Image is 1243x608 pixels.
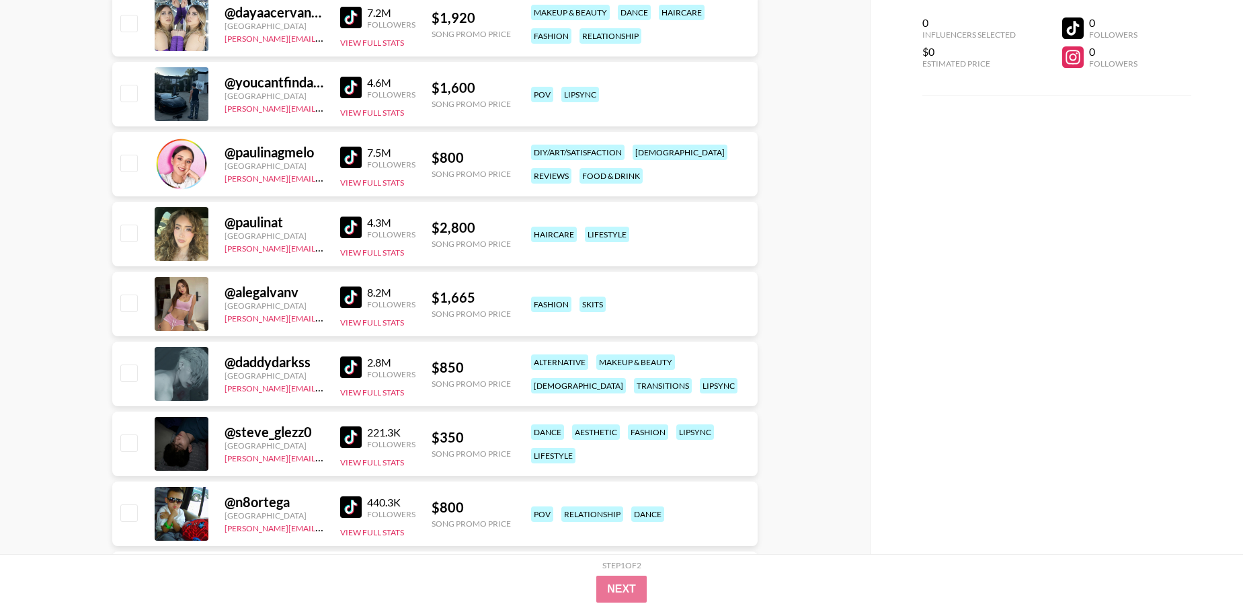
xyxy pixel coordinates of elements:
div: lipsync [561,87,599,102]
div: [GEOGRAPHIC_DATA] [225,371,324,381]
div: Followers [1089,30,1137,40]
div: [GEOGRAPHIC_DATA] [225,231,324,241]
div: Followers [367,89,415,100]
div: Influencers Selected [922,30,1016,40]
div: reviews [531,168,571,184]
div: Song Promo Price [432,239,511,249]
img: TikTok [340,7,362,28]
div: $0 [922,45,1016,59]
div: @ paulinat [225,214,324,231]
div: $ 800 [432,499,511,516]
img: TikTok [340,217,362,238]
div: [GEOGRAPHIC_DATA] [225,441,324,451]
div: $ 1,920 [432,9,511,26]
div: $ 850 [432,359,511,376]
div: Followers [367,20,415,30]
a: [PERSON_NAME][EMAIL_ADDRESS][DOMAIN_NAME] [225,171,424,184]
div: food & drink [579,168,643,184]
div: @ paulinagmelo [225,144,324,161]
div: Song Promo Price [432,169,511,179]
div: lifestyle [585,227,629,242]
div: Song Promo Price [432,379,511,389]
div: $ 350 [432,429,511,446]
div: 7.5M [367,146,415,159]
div: makeup & beauty [531,5,610,20]
div: [GEOGRAPHIC_DATA] [225,161,324,171]
div: pov [531,506,553,522]
div: Song Promo Price [432,99,511,109]
div: $ 2,800 [432,219,511,236]
div: lifestyle [531,448,575,463]
div: skits [579,297,606,312]
div: Followers [367,229,415,239]
div: Song Promo Price [432,29,511,39]
div: haircare [531,227,577,242]
div: Step 1 of 2 [602,560,641,570]
div: makeup & beauty [596,354,675,370]
iframe: Drift Widget Chat Controller [1176,541,1227,592]
button: View Full Stats [340,38,404,48]
div: $ 800 [432,149,511,166]
a: [PERSON_NAME][EMAIL_ADDRESS][DOMAIN_NAME] [225,241,424,254]
div: $ 1,665 [432,289,511,306]
div: Followers [367,299,415,309]
div: fashion [531,28,571,44]
div: relationship [561,506,623,522]
div: Followers [367,159,415,169]
div: Followers [367,439,415,449]
button: View Full Stats [340,527,404,537]
div: alternative [531,354,588,370]
a: [PERSON_NAME][EMAIL_ADDRESS][DOMAIN_NAME] [225,311,424,324]
img: TikTok [340,287,362,308]
div: $ 1,600 [432,79,511,96]
img: TikTok [340,426,362,448]
div: Followers [1089,59,1137,69]
button: View Full Stats [340,317,404,328]
div: [GEOGRAPHIC_DATA] [225,510,324,521]
div: diy/art/satisfaction [531,145,625,160]
div: dance [531,424,564,440]
div: 0 [922,16,1016,30]
div: @ steve_glezz0 [225,424,324,441]
div: [GEOGRAPHIC_DATA] [225,91,324,101]
div: [DEMOGRAPHIC_DATA] [633,145,727,160]
div: [GEOGRAPHIC_DATA] [225,301,324,311]
div: Song Promo Price [432,519,511,529]
div: 2.8M [367,356,415,369]
div: aesthetic [572,424,620,440]
img: TikTok [340,496,362,518]
div: 221.3K [367,426,415,439]
div: [DEMOGRAPHIC_DATA] [531,378,626,393]
div: @ daddydarkss [225,354,324,371]
div: haircare [659,5,705,20]
div: 4.6M [367,76,415,89]
img: TikTok [340,77,362,98]
div: @ dayaacervantes [225,4,324,21]
div: @ youcantfindalex [225,74,324,91]
button: Next [596,576,647,603]
div: relationship [579,28,641,44]
div: lipsync [700,378,737,393]
div: 440.3K [367,496,415,509]
img: TikTok [340,147,362,168]
button: View Full Stats [340,457,404,467]
div: Followers [367,509,415,519]
div: Estimated Price [922,59,1016,69]
a: [PERSON_NAME][EMAIL_ADDRESS][DOMAIN_NAME] [225,101,424,114]
div: dance [618,5,651,20]
div: Song Promo Price [432,449,511,459]
a: [PERSON_NAME][EMAIL_ADDRESS][DOMAIN_NAME] [225,451,424,463]
a: [PERSON_NAME][EMAIL_ADDRESS][DOMAIN_NAME] [225,31,424,44]
div: lipsync [676,424,714,440]
div: [GEOGRAPHIC_DATA] [225,21,324,31]
div: Followers [367,369,415,379]
div: dance [631,506,664,522]
button: View Full Stats [340,108,404,118]
div: 0 [1089,16,1137,30]
div: 0 [1089,45,1137,59]
div: @ alegalvanv [225,284,324,301]
div: @ n8ortega [225,494,324,510]
div: fashion [628,424,668,440]
div: 8.2M [367,286,415,299]
div: transitions [634,378,692,393]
